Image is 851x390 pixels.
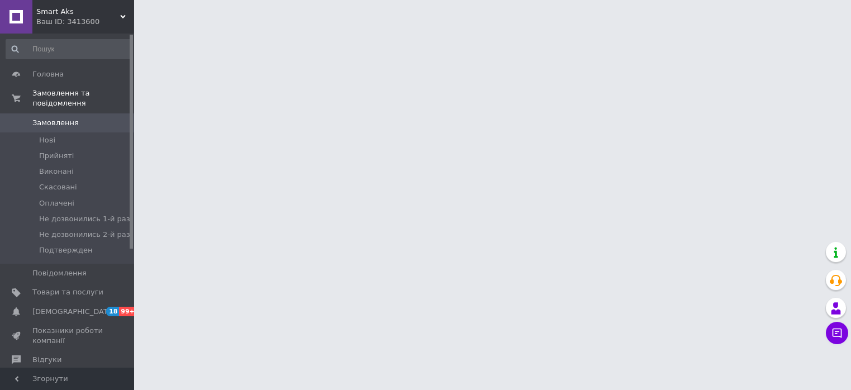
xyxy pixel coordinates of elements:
span: Не дозвонились 1-й раз [39,214,130,224]
span: Smart Aks [36,7,120,17]
span: Показники роботи компанії [32,326,103,346]
span: Повідомлення [32,268,87,278]
span: Оплачені [39,198,74,208]
span: Нові [39,135,55,145]
div: Ваш ID: 3413600 [36,17,134,27]
span: Замовлення [32,118,79,128]
span: 18 [106,307,119,316]
span: Подтвержден [39,245,92,255]
span: Прийняті [39,151,74,161]
input: Пошук [6,39,132,59]
button: Чат з покупцем [826,322,848,344]
span: Товари та послуги [32,287,103,297]
span: Виконані [39,167,74,177]
span: Відгуки [32,355,61,365]
span: Не дозвонились 2-й раз [39,230,130,240]
span: Головна [32,69,64,79]
span: [DEMOGRAPHIC_DATA] [32,307,115,317]
span: 99+ [119,307,137,316]
span: Скасовані [39,182,77,192]
span: Замовлення та повідомлення [32,88,134,108]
